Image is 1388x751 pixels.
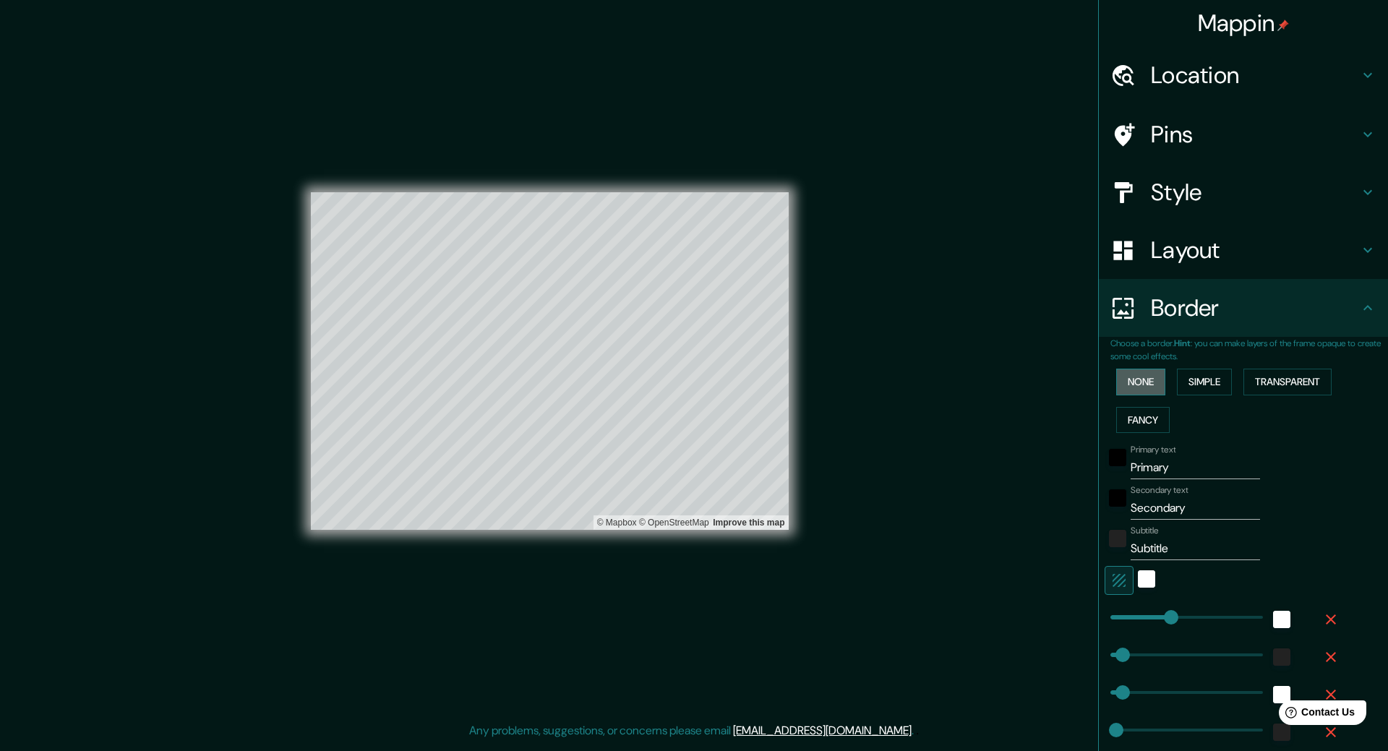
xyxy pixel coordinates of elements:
div: Border [1099,279,1388,337]
div: Pins [1099,106,1388,163]
div: . [914,722,916,739]
button: white [1273,686,1290,703]
h4: Location [1151,61,1359,90]
label: Secondary text [1131,484,1188,497]
button: white [1273,611,1290,628]
img: pin-icon.png [1277,20,1289,31]
button: Fancy [1116,407,1170,434]
div: . [916,722,919,739]
div: Location [1099,46,1388,104]
a: Mapbox [597,518,637,528]
h4: Layout [1151,236,1359,265]
button: None [1116,369,1165,395]
h4: Style [1151,178,1359,207]
iframe: Help widget launcher [1259,695,1372,735]
a: [EMAIL_ADDRESS][DOMAIN_NAME] [733,723,912,738]
button: Transparent [1243,369,1332,395]
b: Hint [1174,338,1191,349]
p: Any problems, suggestions, or concerns please email . [469,722,914,739]
button: black [1109,449,1126,466]
label: Subtitle [1131,525,1159,537]
div: Style [1099,163,1388,221]
h4: Pins [1151,120,1359,149]
button: white [1138,570,1155,588]
button: color-222222 [1273,648,1290,666]
div: Layout [1099,221,1388,279]
button: black [1109,489,1126,507]
p: Choose a border. : you can make layers of the frame opaque to create some cool effects. [1110,337,1388,363]
label: Primary text [1131,444,1175,456]
h4: Mappin [1198,9,1290,38]
h4: Border [1151,293,1359,322]
button: color-222222 [1109,530,1126,547]
button: Simple [1177,369,1232,395]
a: OpenStreetMap [639,518,709,528]
a: Map feedback [713,518,784,528]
